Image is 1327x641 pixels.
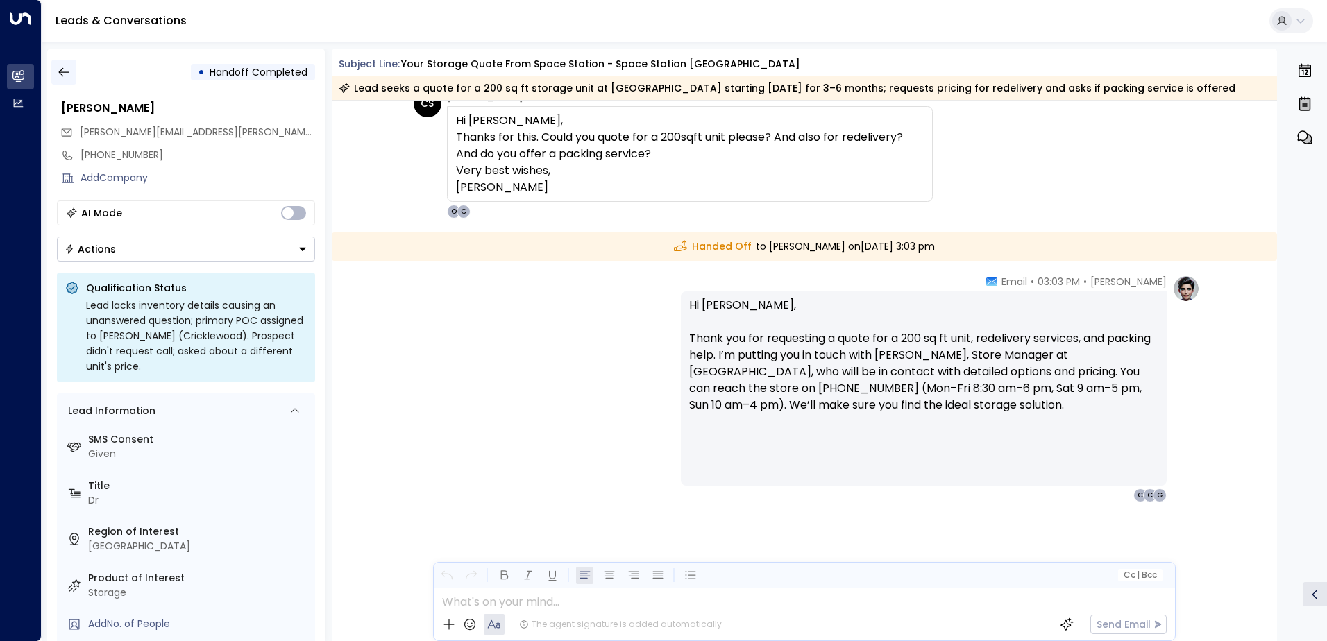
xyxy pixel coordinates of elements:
div: Thanks for this. Could you quote for a 200sqft unit please? And also for redelivery? And do you o... [456,129,924,162]
a: Leads & Conversations [56,12,187,28]
div: Storage [88,586,310,600]
div: Your storage quote from Space Station - Space Station [GEOGRAPHIC_DATA] [401,57,800,71]
div: • [198,60,205,85]
button: Cc|Bcc [1117,569,1162,582]
label: Product of Interest [88,571,310,586]
div: AddCompany [81,171,315,185]
div: Lead Information [63,404,155,418]
span: Cc Bcc [1123,570,1156,580]
div: to [PERSON_NAME] on [DATE] 3:03 pm [332,232,1278,261]
div: [PERSON_NAME] [456,179,924,196]
div: Actions [65,243,116,255]
div: Button group with a nested menu [57,237,315,262]
label: Title [88,479,310,493]
span: Email [1001,275,1027,289]
p: Hi [PERSON_NAME], Thank you for requesting a quote for a 200 sq ft unit, redelivery services, and... [689,297,1158,430]
span: Handed Off [674,239,752,254]
div: CS [414,89,441,117]
span: • [1031,275,1034,289]
div: G [1153,488,1167,502]
label: Region of Interest [88,524,310,539]
span: • [1083,275,1087,289]
div: Dr [88,493,310,508]
label: SMS Consent [88,432,310,447]
img: profile-logo.png [1172,275,1200,302]
div: C [1133,488,1147,502]
div: O [447,205,461,219]
span: 03:03 PM [1038,275,1080,289]
div: [PHONE_NUMBER] [81,148,315,162]
button: Actions [57,237,315,262]
button: Redo [462,567,480,584]
div: AddNo. of People [88,617,310,631]
div: The agent signature is added automatically [519,618,722,631]
div: Lead seeks a quote for a 200 sq ft storage unit at [GEOGRAPHIC_DATA] starting [DATE] for 3–6 mont... [339,81,1235,95]
div: C [1143,488,1157,502]
p: Qualification Status [86,281,307,295]
span: Subject Line: [339,57,400,71]
div: Lead lacks inventory details causing an unanswered question; primary POC assigned to [PERSON_NAME... [86,298,307,374]
div: C [457,205,471,219]
div: Given [88,447,310,461]
button: Undo [438,567,455,584]
div: [PERSON_NAME] [61,100,315,117]
div: [GEOGRAPHIC_DATA] [88,539,310,554]
div: Hi [PERSON_NAME], [456,112,924,129]
span: Handoff Completed [210,65,307,79]
div: Very best wishes, [456,162,924,179]
span: [PERSON_NAME][EMAIL_ADDRESS][PERSON_NAME][DOMAIN_NAME] [80,125,393,139]
span: | [1137,570,1140,580]
span: celia.sadie@gmail.com [80,125,315,139]
span: [PERSON_NAME] [1090,275,1167,289]
div: AI Mode [81,206,122,220]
